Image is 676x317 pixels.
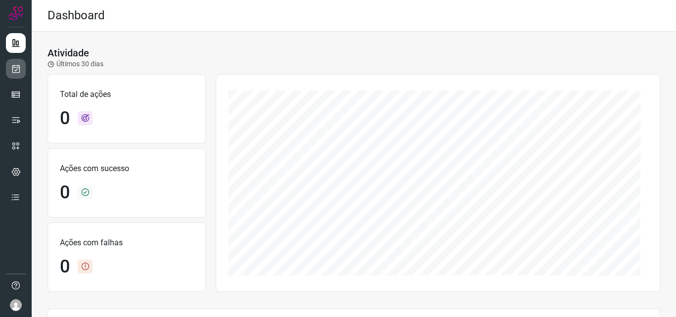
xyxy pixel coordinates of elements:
p: Ações com sucesso [60,163,193,175]
h1: 0 [60,108,70,129]
img: avatar-user-boy.jpg [10,299,22,311]
p: Últimos 30 dias [48,59,103,69]
h2: Dashboard [48,8,105,23]
h3: Atividade [48,47,89,59]
p: Total de ações [60,89,193,100]
p: Ações com falhas [60,237,193,249]
h1: 0 [60,256,70,277]
img: Logo [8,6,23,21]
h1: 0 [60,182,70,203]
